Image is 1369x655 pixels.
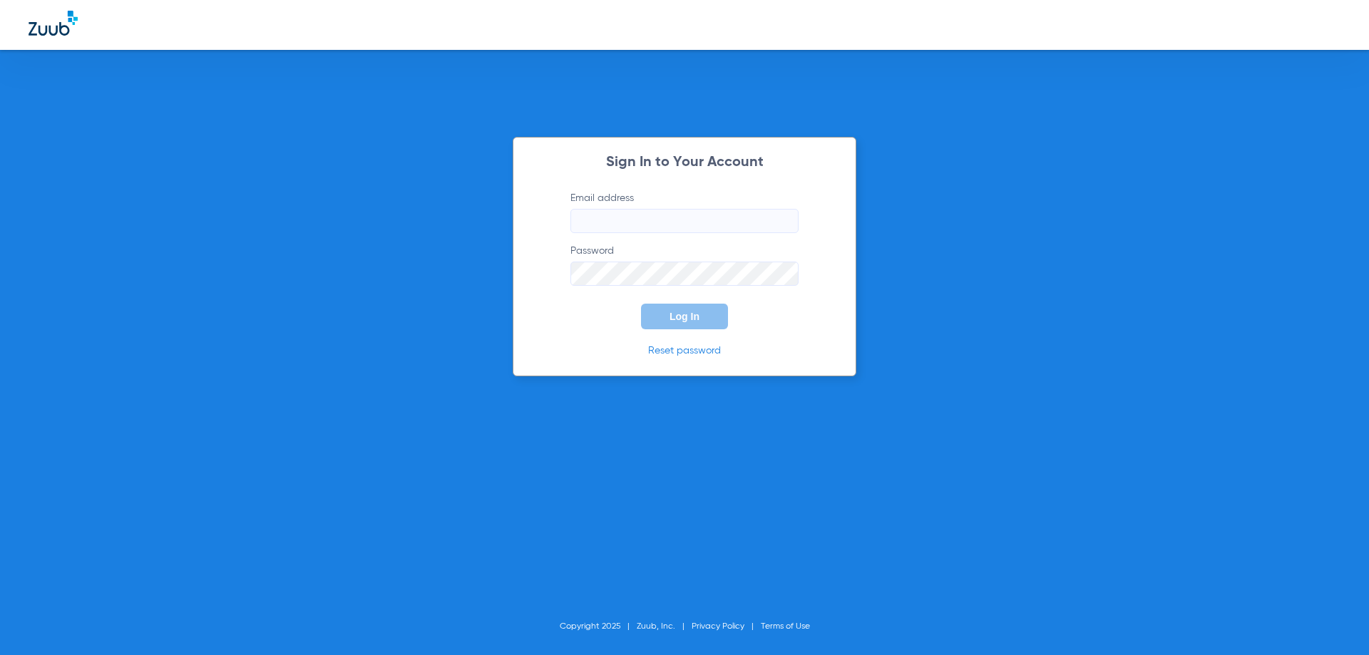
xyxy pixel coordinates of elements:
h2: Sign In to Your Account [549,155,820,170]
span: Log In [670,311,699,322]
li: Zuub, Inc. [637,619,692,634]
label: Password [570,244,799,286]
a: Privacy Policy [692,622,744,631]
label: Email address [570,191,799,233]
input: Email address [570,209,799,233]
img: Zuub Logo [29,11,78,36]
input: Password [570,262,799,286]
li: Copyright 2025 [560,619,637,634]
a: Terms of Use [761,622,810,631]
iframe: Chat Widget [1298,587,1369,655]
button: Log In [641,304,728,329]
a: Reset password [648,346,721,356]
